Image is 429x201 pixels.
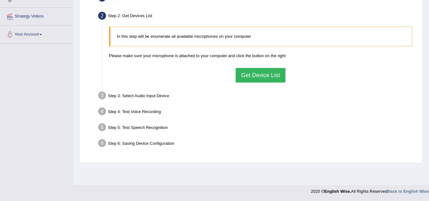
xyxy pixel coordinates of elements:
blockquote: In this step will be enumerate all available microphones on your computer [109,27,412,46]
strong: English Wise. [324,189,351,194]
button: Get Device List [236,68,285,83]
a: Strategy Videos [0,8,73,23]
div: 2025 © All Rights Reserved [311,185,429,194]
div: Step 6: Saving Device Configuration [95,137,419,151]
div: Step 5: Test Speech Recognition [95,121,419,135]
div: Step 3: Select Audio Input Device [95,90,419,104]
div: Step 2: Get Devices List [95,10,419,24]
a: Back to English Wise [387,189,429,194]
div: Step 4: Test Voice Recording [95,105,419,119]
p: Please make sure your microphone is attached to your computer and click the button on the right [109,53,412,59]
a: Your Account [0,26,73,42]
